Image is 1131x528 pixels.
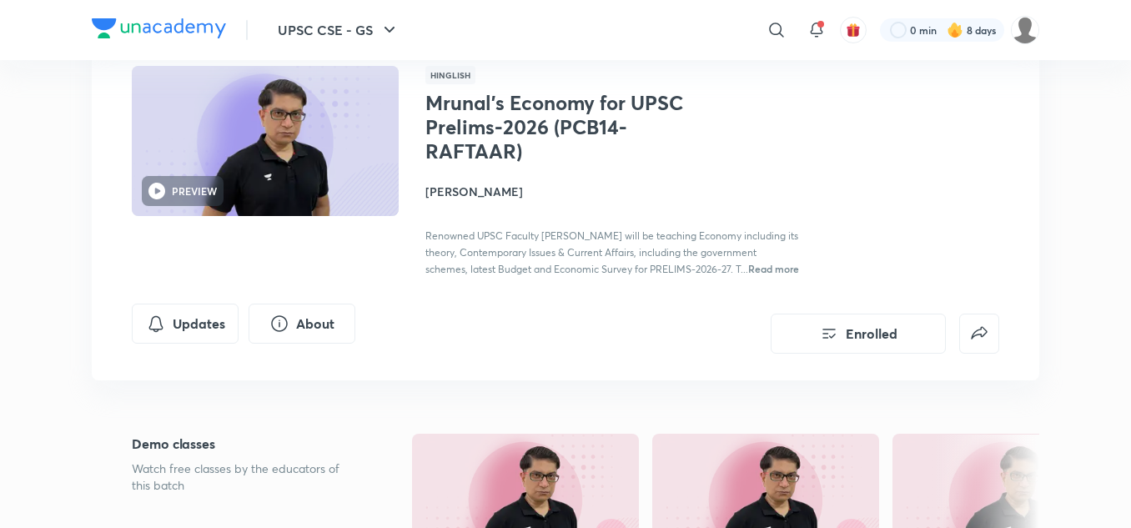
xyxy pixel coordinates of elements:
[132,460,359,494] p: Watch free classes by the educators of this batch
[172,184,217,199] h6: PREVIEW
[748,262,799,275] span: Read more
[268,13,410,47] button: UPSC CSE - GS
[1011,16,1039,44] img: Adarsh singh
[425,183,799,200] h4: [PERSON_NAME]
[132,304,239,344] button: Updates
[840,17,867,43] button: avatar
[129,64,401,218] img: Thumbnail
[425,66,475,84] span: Hinglish
[425,229,798,275] span: Renowned UPSC Faculty [PERSON_NAME] will be teaching Economy including its theory, Contemporary I...
[249,304,355,344] button: About
[947,22,963,38] img: streak
[846,23,861,38] img: avatar
[771,314,946,354] button: Enrolled
[132,434,359,454] h5: Demo classes
[425,91,698,163] h1: Mrunal’s Economy for UPSC Prelims-2026 (PCB14-RAFTAAR)
[92,18,226,38] img: Company Logo
[92,18,226,43] a: Company Logo
[959,314,999,354] button: false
